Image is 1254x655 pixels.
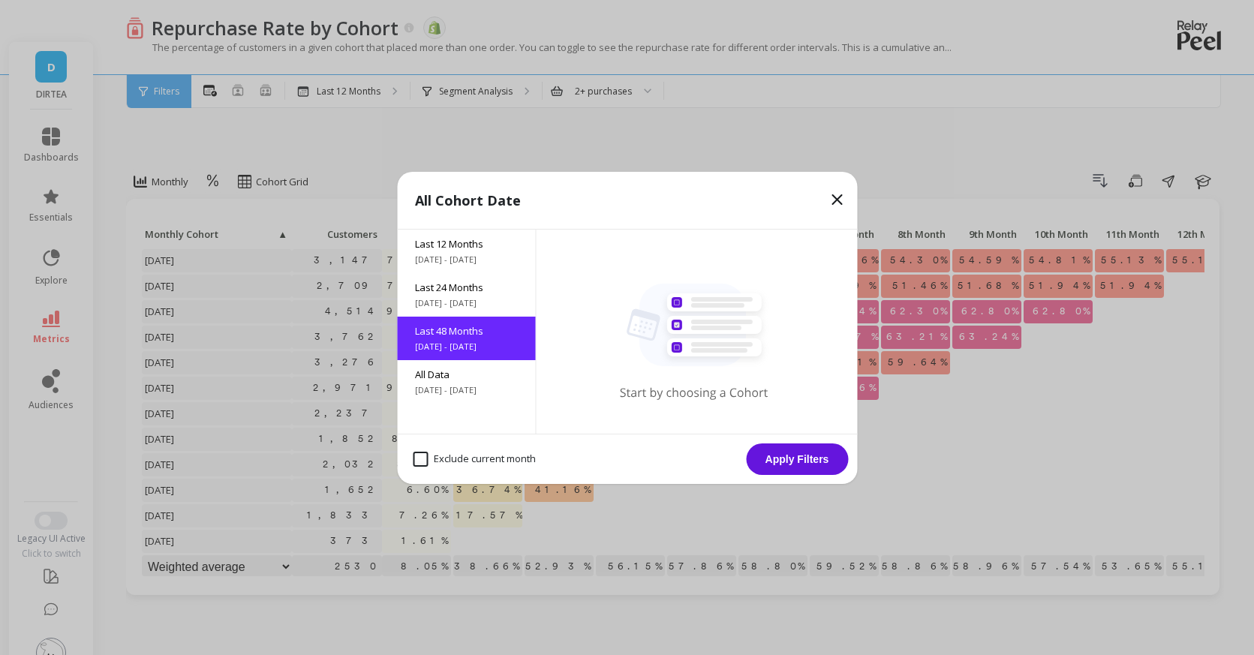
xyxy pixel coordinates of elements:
p: All Cohort Date [415,190,521,211]
span: Last 48 Months [415,324,517,338]
span: Last 12 Months [415,237,517,251]
span: [DATE] - [DATE] [415,384,517,396]
span: [DATE] - [DATE] [415,254,517,266]
span: Exclude current month [413,452,536,467]
span: [DATE] - [DATE] [415,297,517,309]
span: [DATE] - [DATE] [415,341,517,353]
span: Last 24 Months [415,281,517,294]
button: Apply Filters [746,443,848,475]
span: All Data [415,368,517,381]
